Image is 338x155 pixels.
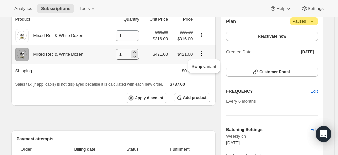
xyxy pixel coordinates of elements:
button: Add product [174,93,210,102]
span: Tools [79,6,90,11]
button: Customer Portal [226,68,318,77]
button: Settings [297,4,327,13]
h2: Plan [226,18,236,25]
button: Product actions [197,31,207,39]
span: Subscriptions [41,6,70,11]
button: Reactivate now [226,32,318,41]
th: Quantity [106,12,141,27]
span: $421.00 [153,52,168,57]
th: Shipping [11,64,106,78]
span: Billing date [58,146,112,153]
button: Edit [306,125,322,135]
span: Edit [310,88,318,95]
span: $737.00 [170,82,185,87]
button: Help [266,4,296,13]
span: Fulfillment [153,146,206,153]
button: Tools [75,4,100,13]
span: Add product [183,95,206,100]
button: Apply discount [126,93,167,103]
span: Customer Portal [259,69,290,75]
span: $316.00 [172,36,193,42]
th: Price [170,12,195,27]
span: $421.00 [177,52,193,57]
div: Mixed Red & White Dozen [29,32,83,39]
span: Reactivate now [258,34,286,39]
button: Edit [306,86,322,97]
div: Open Intercom Messenger [316,126,331,142]
small: $395.00 [155,30,168,34]
span: | [307,19,308,24]
button: Product actions [197,50,207,57]
span: $316.00 [153,36,168,42]
th: Product [11,12,106,27]
span: Weekly on [226,133,318,140]
span: Created Date [226,49,251,55]
small: $395.00 [180,30,193,34]
span: Settings [308,6,324,11]
h2: Payment attempts [17,136,211,142]
button: [DATE] [297,48,318,57]
span: Help [276,6,285,11]
th: Unit Price [141,12,170,27]
h2: FREQUENCY [226,88,310,95]
span: [DATE] [301,49,314,55]
span: Status [116,146,149,153]
span: $0.00 [182,68,193,73]
button: Swap variant [190,61,218,71]
span: Sales tax (if applicable) is not displayed because it is calculated with each new order. [15,82,163,87]
h6: Batching Settings [226,126,310,133]
span: Every 6 months [226,99,256,104]
span: Apply discount [135,95,163,101]
button: Analytics [11,4,36,13]
span: Paused [293,18,315,25]
div: Mixed Red & White Dozen [29,51,83,58]
span: Edit [310,126,318,133]
span: [DATE] [226,140,240,145]
span: Swap variant [192,64,216,69]
span: Analytics [14,6,32,11]
button: Subscriptions [37,4,74,13]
